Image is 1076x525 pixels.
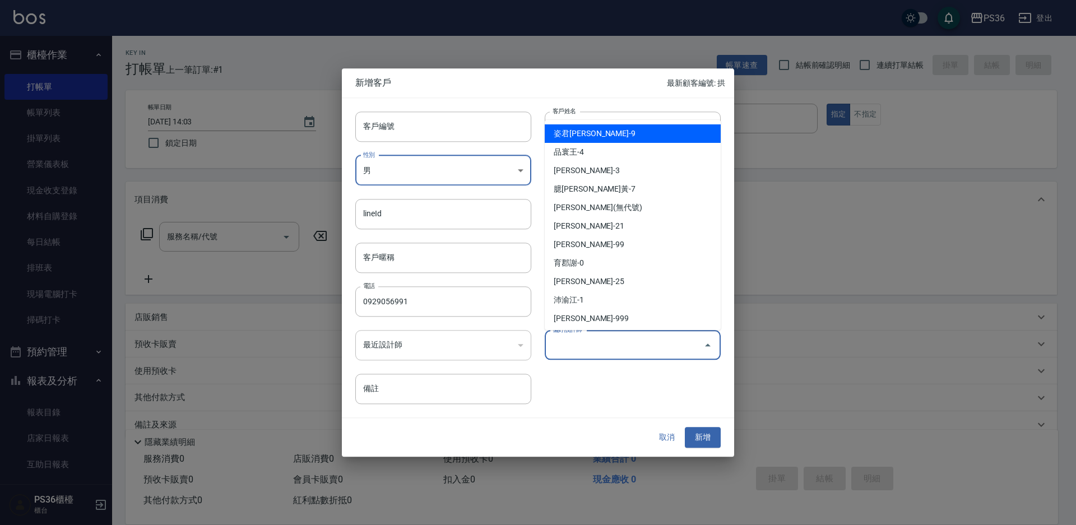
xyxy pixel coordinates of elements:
[699,336,717,354] button: Close
[553,106,576,115] label: 客戶姓名
[355,77,667,89] span: 新增客戶
[545,328,721,346] li: [PERSON_NAME]-22
[545,217,721,235] li: [PERSON_NAME]-21
[685,428,721,448] button: 新增
[667,77,725,89] p: 最新顧客編號: 拱
[545,143,721,161] li: 品寰王-4
[545,291,721,309] li: 沛渝江-1
[545,272,721,291] li: [PERSON_NAME]-25
[545,180,721,198] li: 臆[PERSON_NAME]黃-7
[545,198,721,217] li: [PERSON_NAME](無代號)
[545,254,721,272] li: 育郡謝-0
[355,155,531,185] div: 男
[545,161,721,180] li: [PERSON_NAME]-3
[545,309,721,328] li: [PERSON_NAME]-999
[545,124,721,143] li: 姿君[PERSON_NAME]-9
[363,281,375,290] label: 電話
[545,235,721,254] li: [PERSON_NAME]-99
[649,428,685,448] button: 取消
[363,150,375,159] label: 性別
